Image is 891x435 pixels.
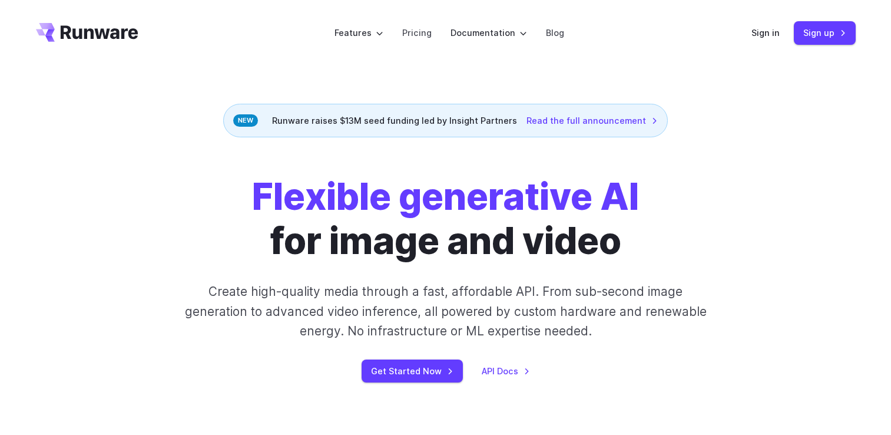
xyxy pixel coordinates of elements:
a: Blog [546,26,564,39]
a: API Docs [482,364,530,378]
label: Features [334,26,383,39]
a: Get Started Now [362,360,463,383]
label: Documentation [451,26,527,39]
p: Create high-quality media through a fast, affordable API. From sub-second image generation to adv... [183,282,708,341]
a: Read the full announcement [526,114,658,127]
strong: Flexible generative AI [252,174,639,219]
a: Sign in [751,26,780,39]
a: Pricing [402,26,432,39]
a: Sign up [794,21,856,44]
a: Go to / [36,23,138,42]
div: Runware raises $13M seed funding led by Insight Partners [223,104,668,137]
h1: for image and video [252,175,639,263]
